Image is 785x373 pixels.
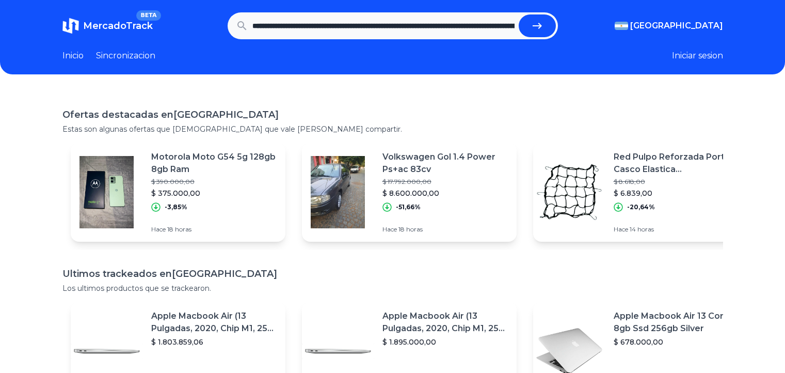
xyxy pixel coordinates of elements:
p: $ 8.618,00 [614,178,740,186]
span: [GEOGRAPHIC_DATA] [630,20,723,32]
p: -20,64% [627,203,655,211]
p: Volkswagen Gol 1.4 Power Ps+ac 83cv [382,151,508,176]
p: Hace 18 horas [382,225,508,234]
button: Iniciar sesion [672,50,723,62]
p: $ 8.600.000,00 [382,188,508,198]
p: Hace 18 horas [151,225,277,234]
img: MercadoTrack [62,18,79,34]
img: Featured image [71,156,143,228]
button: [GEOGRAPHIC_DATA] [615,20,723,32]
p: Estas son algunas ofertas que [DEMOGRAPHIC_DATA] que vale [PERSON_NAME] compartir. [62,124,723,134]
a: Featured imageRed Pulpo Reforzada Porta Casco Elastica [GEOGRAPHIC_DATA]$ 8.618,00$ 6.839,00-20,6... [533,143,748,242]
p: $ 17.792.000,00 [382,178,508,186]
img: Featured image [533,156,605,228]
p: $ 1.803.859,06 [151,337,277,347]
p: $ 6.839,00 [614,188,740,198]
a: Featured imageVolkswagen Gol 1.4 Power Ps+ac 83cv$ 17.792.000,00$ 8.600.000,00-51,66%Hace 18 horas [302,143,517,242]
a: MercadoTrackBETA [62,18,153,34]
a: Featured imageMotorola Moto G54 5g 128gb 8gb Ram$ 390.000,00$ 375.000,00-3,85%Hace 18 horas [71,143,285,242]
img: Argentina [615,22,628,30]
p: Los ultimos productos que se trackearon. [62,283,723,293]
p: Red Pulpo Reforzada Porta Casco Elastica [GEOGRAPHIC_DATA] [614,151,740,176]
p: Motorola Moto G54 5g 128gb 8gb Ram [151,151,277,176]
img: Featured image [302,156,374,228]
p: -51,66% [396,203,421,211]
p: Apple Macbook Air (13 Pulgadas, 2020, Chip M1, 256 Gb De Ssd, 8 Gb De Ram) - Plata [151,310,277,335]
p: Hace 14 horas [614,225,740,234]
span: MercadoTrack [83,20,153,32]
p: $ 1.895.000,00 [382,337,508,347]
span: BETA [136,10,161,21]
p: Apple Macbook Air 13 Core I5 8gb Ssd 256gb Silver [614,310,740,335]
a: Sincronizacion [96,50,155,62]
p: Apple Macbook Air (13 Pulgadas, 2020, Chip M1, 256 Gb De Ssd, 8 Gb De Ram) - Plata [382,310,508,335]
p: -3,85% [165,203,187,211]
p: $ 375.000,00 [151,188,277,198]
h1: Ofertas destacadas en [GEOGRAPHIC_DATA] [62,107,723,122]
a: Inicio [62,50,84,62]
p: $ 678.000,00 [614,337,740,347]
h1: Ultimos trackeados en [GEOGRAPHIC_DATA] [62,267,723,281]
p: $ 390.000,00 [151,178,277,186]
